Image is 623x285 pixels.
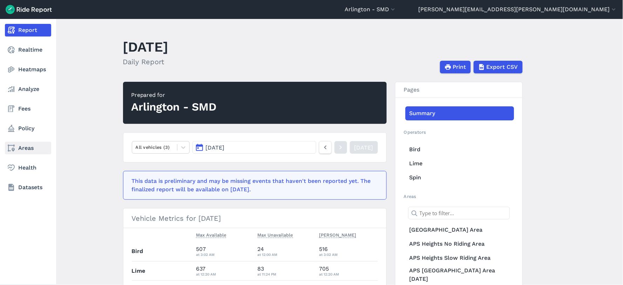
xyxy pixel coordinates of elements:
[5,122,51,135] a: Policy
[405,171,514,185] a: Spin
[123,37,169,57] h1: [DATE]
[192,141,316,154] button: [DATE]
[319,231,356,239] button: [PERSON_NAME]
[258,231,293,238] span: Max Unavailable
[408,207,510,219] input: Type to filter...
[258,245,314,258] div: 24
[132,261,194,280] th: Lime
[205,144,224,151] span: [DATE]
[5,24,51,37] a: Report
[319,231,356,238] span: [PERSON_NAME]
[6,5,52,14] img: Ride Report
[419,5,617,14] button: [PERSON_NAME][EMAIL_ADDRESS][PERSON_NAME][DOMAIN_NAME]
[405,142,514,157] a: Bird
[5,181,51,194] a: Datasets
[196,271,252,277] div: at 12:20 AM
[5,161,51,174] a: Health
[196,245,252,258] div: 507
[405,237,514,251] a: APS Heights No Riding Area
[258,271,314,277] div: at 11:24 PM
[319,265,378,277] div: 705
[258,265,314,277] div: 83
[132,242,194,261] th: Bird
[404,129,514,135] h2: Operators
[405,223,514,237] a: [GEOGRAPHIC_DATA] Area
[453,63,466,71] span: Print
[440,61,471,73] button: Print
[196,251,252,258] div: at 3:02 AM
[319,271,378,277] div: at 12:20 AM
[5,83,51,95] a: Analyze
[131,99,216,115] div: Arlington - SMD
[258,251,314,258] div: at 12:00 AM
[131,91,216,99] div: Prepared for
[196,265,252,277] div: 637
[5,63,51,76] a: Heatmaps
[474,61,523,73] button: Export CSV
[405,106,514,120] a: Summary
[487,63,518,71] span: Export CSV
[196,231,226,239] button: Max Available
[258,231,293,239] button: Max Unavailable
[350,141,378,154] a: [DATE]
[5,142,51,154] a: Areas
[405,251,514,265] a: APS Heights Slow Riding Area
[319,251,378,258] div: at 3:02 AM
[405,157,514,171] a: Lime
[405,265,514,285] a: APS [GEOGRAPHIC_DATA] Area [DATE]
[132,177,374,194] div: This data is preliminary and may be missing events that haven't been reported yet. The finalized ...
[404,193,514,200] h2: Areas
[345,5,397,14] button: Arlington - SMD
[123,57,169,67] h2: Daily Report
[5,102,51,115] a: Fees
[395,82,522,98] h3: Pages
[5,44,51,56] a: Realtime
[196,231,226,238] span: Max Available
[123,208,386,228] h3: Vehicle Metrics for [DATE]
[319,245,378,258] div: 516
